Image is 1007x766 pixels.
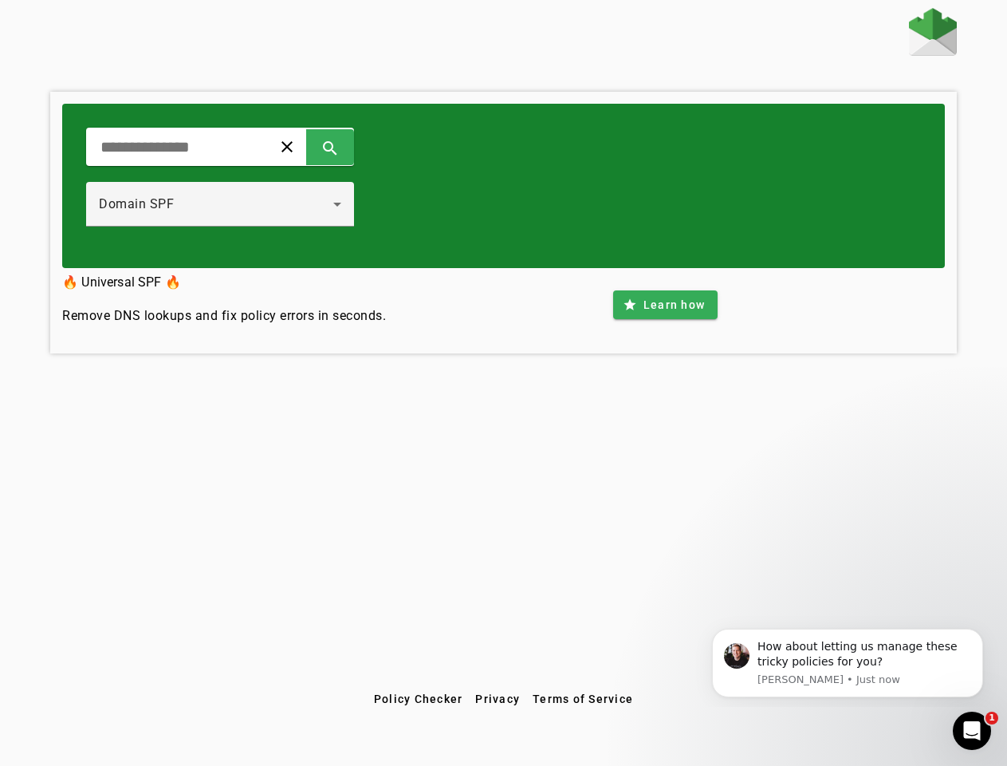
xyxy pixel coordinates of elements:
span: 1 [985,712,998,725]
span: Domain SPF [99,196,174,211]
button: Policy Checker [368,685,470,713]
a: Home [909,8,957,60]
span: Terms of Service [533,693,633,705]
img: Fraudmarc Logo [909,8,957,56]
button: Learn how [613,290,718,319]
h4: Remove DNS lookups and fix policy errors in seconds. [62,306,386,326]
button: Privacy [469,685,526,713]
button: Terms of Service [526,685,639,713]
iframe: Intercom notifications message [688,614,1007,707]
span: Policy Checker [374,693,463,705]
span: Privacy [475,693,520,705]
span: Learn how [643,297,705,313]
iframe: Intercom live chat [953,712,991,750]
h3: 🔥 Universal SPF 🔥 [62,271,386,294]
